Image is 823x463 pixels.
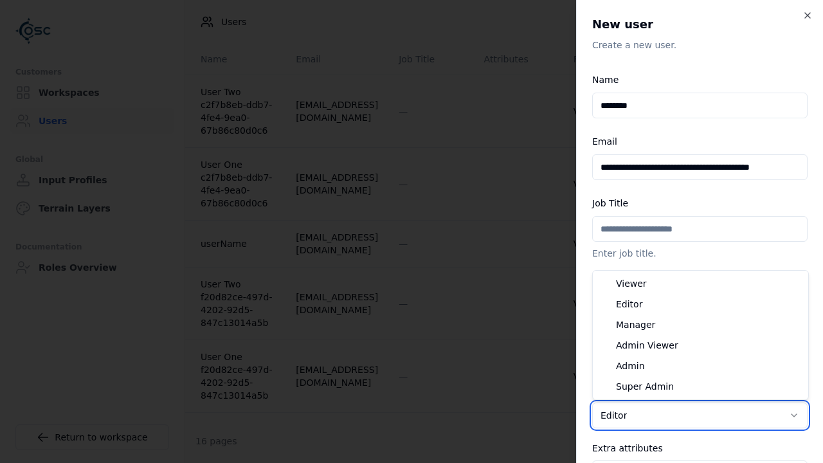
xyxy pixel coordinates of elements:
span: Editor [616,298,642,311]
span: Manager [616,318,655,331]
span: Admin [616,359,645,372]
span: Super Admin [616,380,674,393]
span: Admin Viewer [616,339,678,352]
span: Viewer [616,277,647,290]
